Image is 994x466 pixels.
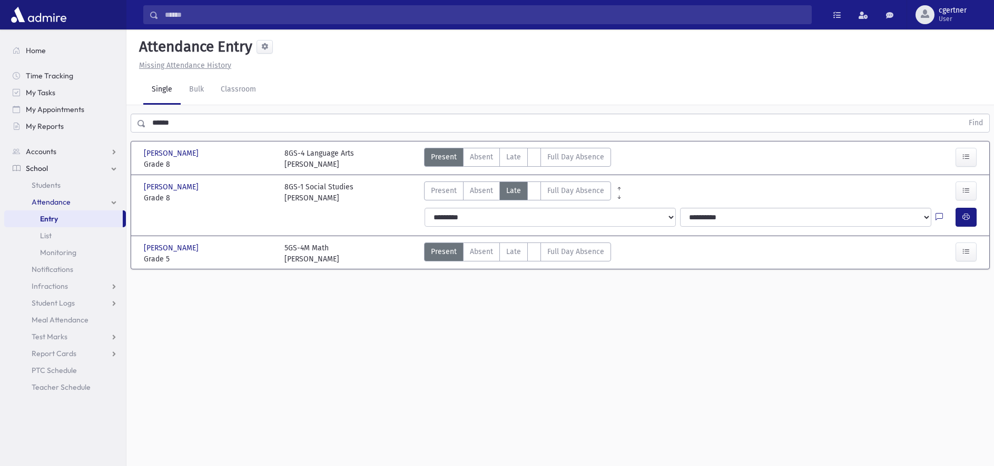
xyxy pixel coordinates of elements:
[144,242,201,254] span: [PERSON_NAME]
[424,242,611,265] div: AttTypes
[4,42,126,59] a: Home
[284,242,339,265] div: 5GS-4M Math [PERSON_NAME]
[40,231,52,240] span: List
[431,246,457,257] span: Present
[181,75,212,105] a: Bulk
[424,181,611,204] div: AttTypes
[4,194,126,210] a: Attendance
[4,345,126,362] a: Report Cards
[26,121,64,131] span: My Reports
[4,160,126,177] a: School
[4,143,126,160] a: Accounts
[547,246,604,257] span: Full Day Absence
[135,61,231,70] a: Missing Attendance History
[470,151,493,163] span: Absent
[431,185,457,196] span: Present
[32,332,67,341] span: Test Marks
[144,159,274,170] span: Grade 8
[32,349,76,358] span: Report Cards
[32,180,61,190] span: Students
[144,181,201,193] span: [PERSON_NAME]
[26,46,46,55] span: Home
[506,185,521,196] span: Late
[212,75,264,105] a: Classroom
[4,278,126,295] a: Infractions
[139,61,231,70] u: Missing Attendance History
[4,311,126,328] a: Meal Attendance
[26,71,73,80] span: Time Tracking
[26,164,48,173] span: School
[962,114,989,132] button: Find
[547,151,604,163] span: Full Day Absence
[4,101,126,118] a: My Appointments
[32,265,73,274] span: Notifications
[32,315,88,325] span: Meal Attendance
[4,210,123,227] a: Entry
[143,75,181,105] a: Single
[32,298,75,308] span: Student Logs
[4,295,126,311] a: Student Logs
[26,147,56,156] span: Accounts
[159,5,811,24] input: Search
[135,38,252,56] h5: Attendance Entry
[144,254,274,265] span: Grade 5
[40,248,76,257] span: Monitoring
[506,151,521,163] span: Late
[144,148,201,159] span: [PERSON_NAME]
[26,105,84,114] span: My Appointments
[40,214,58,224] span: Entry
[32,281,68,291] span: Infractions
[4,118,126,135] a: My Reports
[4,379,126,396] a: Teacher Schedule
[8,4,69,25] img: AdmirePro
[4,67,126,84] a: Time Tracking
[284,148,354,170] div: 8GS-4 Language Arts [PERSON_NAME]
[32,366,77,375] span: PTC Schedule
[939,15,967,23] span: User
[939,6,967,15] span: cgertner
[4,244,126,261] a: Monitoring
[4,84,126,101] a: My Tasks
[470,246,493,257] span: Absent
[4,328,126,345] a: Test Marks
[4,261,126,278] a: Notifications
[431,151,457,163] span: Present
[4,362,126,379] a: PTC Schedule
[470,185,493,196] span: Absent
[506,246,521,257] span: Late
[4,177,126,194] a: Students
[26,88,55,97] span: My Tasks
[284,181,353,204] div: 8GS-1 Social Studies [PERSON_NAME]
[547,185,604,196] span: Full Day Absence
[32,382,91,392] span: Teacher Schedule
[424,148,611,170] div: AttTypes
[4,227,126,244] a: List
[144,193,274,204] span: Grade 8
[32,197,71,207] span: Attendance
